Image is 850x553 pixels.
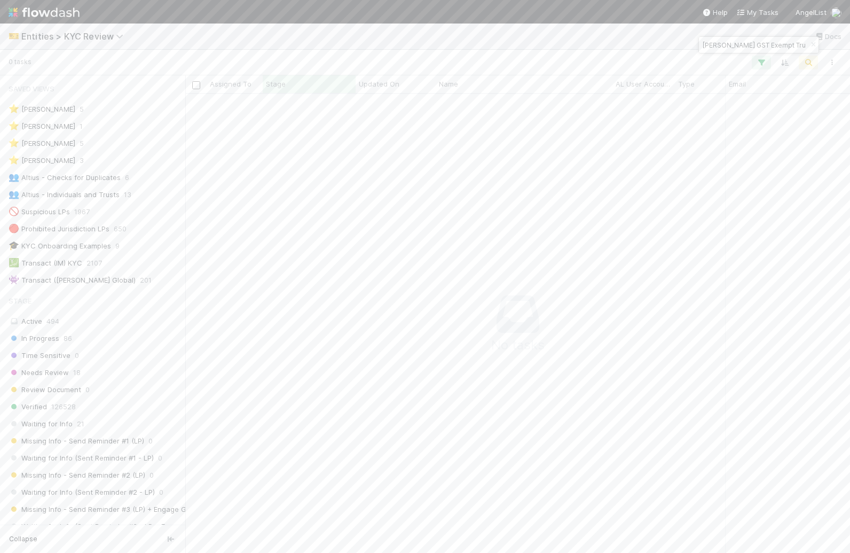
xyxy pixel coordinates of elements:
div: [PERSON_NAME] [9,154,75,167]
span: 18 [73,366,81,379]
span: 0 [75,349,79,362]
span: ⭐ [9,155,19,165]
span: Verified [9,400,47,414]
span: My Tasks [736,8,778,17]
span: 1 [80,120,83,133]
span: 0 [149,469,154,482]
span: 6 [125,171,129,184]
span: 13 [124,188,131,201]
input: Search... [701,38,807,51]
div: KYC Onboarding Examples [9,239,111,253]
span: ⭐ [9,104,19,113]
span: 9 [115,239,120,253]
span: Missing Info - Send Reminder #3 (LP) + Engage GP [9,503,191,516]
span: Entities > KYC Review [21,31,129,42]
span: Stage [9,290,32,311]
span: 👾 [9,275,19,284]
span: Assigned To [210,79,251,89]
span: Waiting for Info (Sent Reminder #3 - LP + Engaged GP) [9,520,204,533]
span: Waiting for Info (Sent Reminder #2 - LP) [9,486,155,499]
span: 494 [46,317,59,325]
span: 👥 [9,173,19,182]
span: 1967 [74,205,90,219]
span: Waiting for Info [9,417,73,431]
span: AL User Account Name [616,79,672,89]
span: 126528 [51,400,76,414]
div: Prohibited Jurisdiction LPs [9,222,109,236]
span: 0 [85,383,90,396]
a: Docs [814,30,841,43]
span: Missing Info - Send Reminder #2 (LP) [9,469,145,482]
span: 🎓 [9,241,19,250]
div: Altius - Checks for Duplicates [9,171,121,184]
span: Waiting for Info (Sent Reminder #1 - LP) [9,451,154,465]
span: ⭐ [9,121,19,130]
div: Active [9,315,183,328]
span: Needs Review [9,366,69,379]
span: ⭐ [9,138,19,147]
span: 0 [159,486,163,499]
span: Type [678,79,695,89]
div: Transact (IM) KYC [9,256,82,270]
div: Suspicious LPs [9,205,70,219]
span: 0 [148,434,153,448]
span: Updated On [359,79,399,89]
span: 🚫 [9,207,19,216]
span: Stage [266,79,286,89]
span: 21 [77,417,84,431]
span: 650 [114,222,127,236]
span: 💹 [9,258,19,267]
span: 👥 [9,190,19,199]
small: 0 tasks [9,57,32,67]
span: 3 [80,154,84,167]
span: 201 [140,274,152,287]
img: avatar_ec9c1780-91d7-48bb-898e-5f40cebd5ff8.png [831,7,841,18]
img: logo-inverted-e16ddd16eac7371096b0.svg [9,3,80,21]
span: Saved Views [9,78,54,99]
span: 5 [80,103,84,116]
span: 🎫 [9,32,19,41]
span: 5 [80,137,84,150]
div: Altius - Individuals and Trusts [9,188,120,201]
span: Collapse [9,534,37,544]
span: Missing Info - Send Reminder #1 (LP) [9,434,144,448]
span: Time Sensitive [9,349,70,362]
span: AngelList [796,8,827,17]
span: 🔴 [9,224,19,233]
span: Name [439,79,458,89]
input: Toggle All Rows Selected [192,81,200,89]
div: [PERSON_NAME] [9,137,75,150]
span: 86 [64,332,72,345]
div: [PERSON_NAME] [9,103,75,116]
span: 2107 [86,256,102,270]
span: Email [729,79,746,89]
span: Review Document [9,383,81,396]
span: 0 [158,451,162,465]
div: [PERSON_NAME] [9,120,75,133]
div: Help [702,7,728,18]
span: In Progress [9,332,59,345]
div: Transact ([PERSON_NAME] Global) [9,274,136,287]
